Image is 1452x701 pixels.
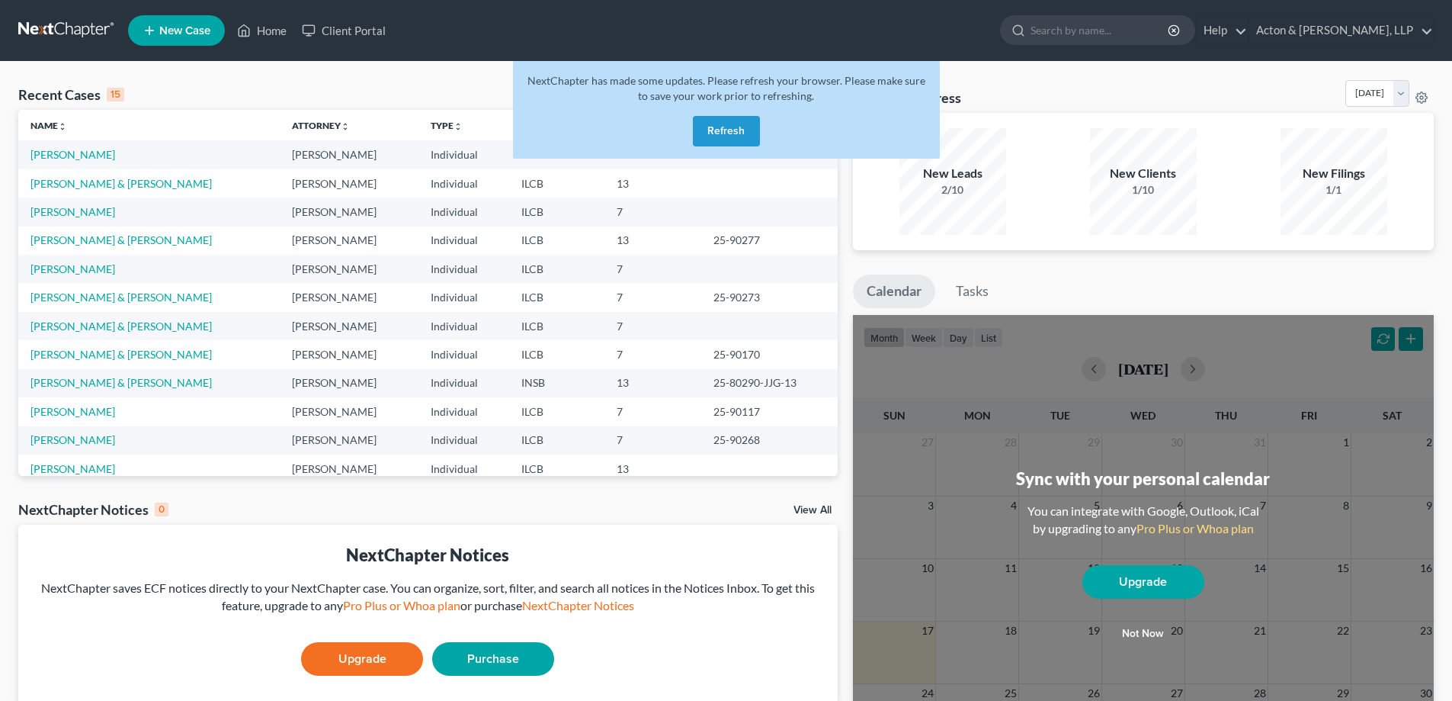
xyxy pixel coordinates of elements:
td: ILCB [509,169,604,198]
td: Individual [418,227,509,255]
td: [PERSON_NAME] [280,227,418,255]
a: Calendar [853,275,935,308]
td: Individual [418,369,509,397]
td: [PERSON_NAME] [280,455,418,483]
i: unfold_more [454,122,463,131]
td: Individual [418,169,509,198]
button: Refresh [693,116,760,146]
a: Upgrade [1082,565,1204,599]
a: NextChapter Notices [522,598,634,613]
td: ILCB [509,312,604,340]
i: unfold_more [58,122,67,131]
td: [PERSON_NAME] [280,140,418,169]
a: [PERSON_NAME] & [PERSON_NAME] [30,348,212,361]
a: [PERSON_NAME] & [PERSON_NAME] [30,291,212,304]
a: Purchase [432,642,554,676]
a: Home [229,17,294,44]
span: New Case [159,25,210,37]
td: Individual [418,198,509,226]
td: Individual [418,340,509,368]
td: Individual [418,397,509,426]
td: ILCB [509,426,604,455]
td: [PERSON_NAME] [280,340,418,368]
div: You can integrate with Google, Outlook, iCal by upgrading to any [1021,503,1265,538]
div: New Leads [899,165,1006,182]
div: Recent Cases [18,85,124,104]
td: 7 [604,312,701,340]
a: [PERSON_NAME] & [PERSON_NAME] [30,177,212,190]
a: [PERSON_NAME] [30,462,115,475]
td: [PERSON_NAME] [280,426,418,455]
td: 7 [604,283,701,311]
i: unfold_more [341,122,350,131]
td: [PERSON_NAME] [280,283,418,311]
td: [PERSON_NAME] [280,255,418,283]
td: ILCB [509,340,604,368]
a: Attorneyunfold_more [292,120,350,131]
div: 1/1 [1281,182,1387,198]
a: View All [793,505,832,516]
td: 25-90170 [701,340,838,368]
div: New Filings [1281,165,1387,182]
td: [PERSON_NAME] [280,312,418,340]
div: 15 [107,88,124,101]
td: 25-90277 [701,227,838,255]
a: [PERSON_NAME] & [PERSON_NAME] [30,233,212,246]
td: 13 [604,455,701,483]
td: Individual [418,426,509,455]
a: Help [1196,17,1247,44]
td: 25-90273 [701,283,838,311]
div: 1/10 [1090,182,1197,198]
div: 0 [155,503,168,516]
a: [PERSON_NAME] [30,405,115,418]
button: Not now [1082,619,1204,649]
a: Tasks [942,275,1002,308]
td: 7 [604,198,701,226]
td: 13 [604,369,701,397]
td: 13 [604,169,701,198]
td: [PERSON_NAME] [280,198,418,226]
td: [PERSON_NAME] [280,169,418,198]
iframe: Intercom live chat [1400,649,1437,686]
a: [PERSON_NAME] [30,148,115,161]
a: Acton & [PERSON_NAME], LLP [1248,17,1433,44]
a: Pro Plus or Whoa plan [343,598,460,613]
td: ILCB [509,227,604,255]
td: Individual [418,455,509,483]
td: ILCB [509,397,604,426]
td: 25-90268 [701,426,838,455]
a: [PERSON_NAME] & [PERSON_NAME] [30,376,212,389]
td: ILCB [509,283,604,311]
td: 25-80290-JJG-13 [701,369,838,397]
input: Search by name... [1031,16,1170,44]
td: INSB [509,369,604,397]
td: ILCB [509,455,604,483]
td: 7 [604,340,701,368]
div: 2/10 [899,182,1006,198]
td: [PERSON_NAME] [280,397,418,426]
div: New Clients [1090,165,1197,182]
a: [PERSON_NAME] [30,262,115,275]
a: Upgrade [301,642,423,676]
td: Individual [418,283,509,311]
td: 7 [604,255,701,283]
td: [PERSON_NAME] [280,369,418,397]
a: Client Portal [294,17,393,44]
td: ILCB [509,140,604,169]
td: 7 [604,426,701,455]
a: Nameunfold_more [30,120,67,131]
td: ILCB [509,255,604,283]
a: [PERSON_NAME] [30,205,115,218]
div: Sync with your personal calendar [1016,467,1270,490]
td: Individual [418,140,509,169]
td: 7 [604,397,701,426]
td: 13 [604,227,701,255]
span: NextChapter has made some updates. Please refresh your browser. Please make sure to save your wor... [527,74,925,102]
div: NextChapter Notices [18,500,168,519]
td: Individual [418,312,509,340]
a: [PERSON_NAME] [30,433,115,446]
a: Typeunfold_more [431,120,463,131]
a: [PERSON_NAME] & [PERSON_NAME] [30,320,212,333]
div: NextChapter saves ECF notices directly to your NextChapter case. You can organize, sort, filter, ... [30,580,825,615]
div: NextChapter Notices [30,543,825,567]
